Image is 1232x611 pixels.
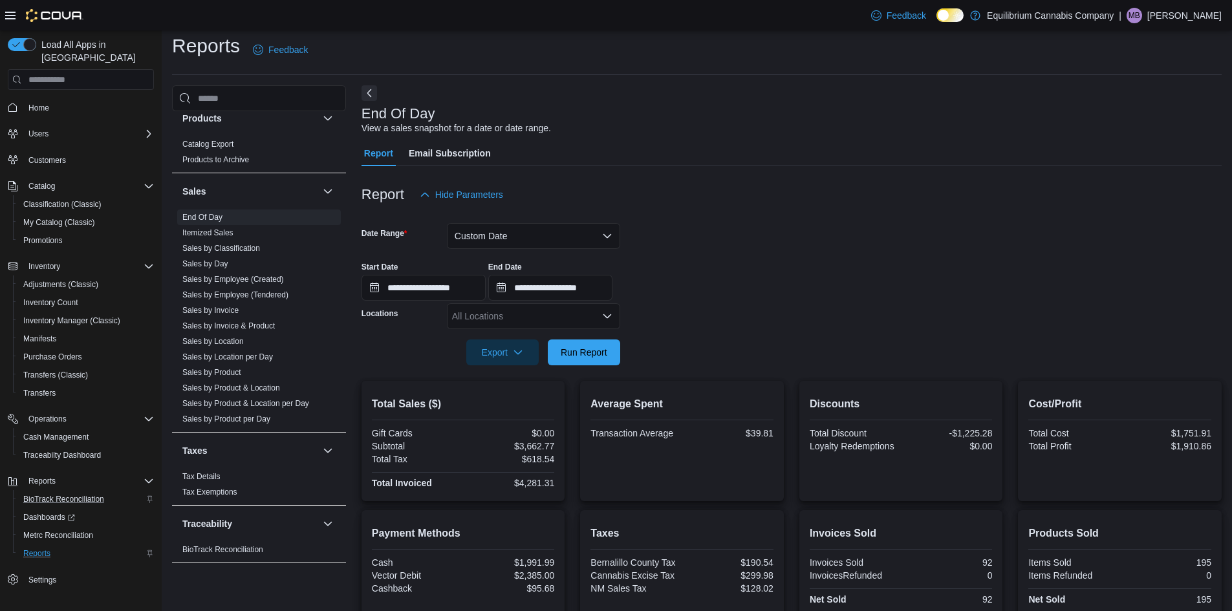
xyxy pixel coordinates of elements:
button: Reports [23,473,61,489]
span: My Catalog (Classic) [23,217,95,228]
a: End Of Day [182,213,222,222]
h3: Products [182,112,222,125]
button: Operations [23,411,72,427]
a: Sales by Classification [182,244,260,253]
a: Sales by Invoice & Product [182,321,275,330]
span: BioTrack Reconciliation [23,494,104,504]
div: Cannabis Excise Tax [590,570,679,581]
button: Catalog [3,177,159,195]
div: $0.00 [466,428,554,438]
a: Transfers [18,385,61,401]
div: Invoices Sold [810,557,898,568]
a: Promotions [18,233,68,248]
div: 0 [1123,570,1211,581]
span: Metrc Reconciliation [23,530,93,541]
a: My Catalog (Classic) [18,215,100,230]
a: Dashboards [13,508,159,526]
a: Sales by Invoice [182,306,239,315]
span: Metrc Reconciliation [18,528,154,543]
a: Customers [23,153,71,168]
span: Transfers (Classic) [23,370,88,380]
span: Sales by Product per Day [182,414,270,424]
span: Operations [23,411,154,427]
span: Dashboards [23,512,75,522]
h2: Taxes [590,526,773,541]
div: 195 [1123,557,1211,568]
button: Inventory Manager (Classic) [13,312,159,330]
span: Promotions [23,235,63,246]
span: Sales by Employee (Tendered) [182,290,288,300]
button: Cash Management [13,428,159,446]
a: Sales by Product [182,368,241,377]
div: $0.00 [903,441,992,451]
p: [PERSON_NAME] [1147,8,1222,23]
div: Products [172,136,346,173]
span: Sales by Invoice & Product [182,321,275,331]
button: Sales [182,185,318,198]
div: $4,281.31 [466,478,554,488]
span: Cash Management [23,432,89,442]
span: Reports [23,473,154,489]
div: $1,910.86 [1123,441,1211,451]
a: Manifests [18,331,61,347]
div: $39.81 [685,428,773,438]
a: Feedback [248,37,313,63]
button: Reports [13,544,159,563]
span: My Catalog (Classic) [18,215,154,230]
h2: Cost/Profit [1028,396,1211,412]
strong: Net Sold [1028,594,1065,605]
span: Email Subscription [409,140,491,166]
div: Bernalillo County Tax [590,557,679,568]
span: Catalog [23,178,154,194]
span: Feedback [268,43,308,56]
a: Transfers (Classic) [18,367,93,383]
span: Catalog [28,181,55,191]
div: Taxes [172,469,346,505]
span: Adjustments (Classic) [18,277,154,292]
a: Cash Management [18,429,94,445]
a: Sales by Day [182,259,228,268]
span: Products to Archive [182,155,249,165]
span: Inventory [28,261,60,272]
input: Press the down key to open a popover containing a calendar. [488,275,612,301]
div: $3,662.77 [466,441,554,451]
span: Sales by Product & Location per Day [182,398,309,409]
span: MB [1129,8,1140,23]
div: $618.54 [466,454,554,464]
p: Equilibrium Cannabis Company [987,8,1114,23]
div: Cashback [372,583,460,594]
label: Start Date [362,262,398,272]
span: Feedback [887,9,926,22]
div: -$1,225.28 [903,428,992,438]
a: BioTrack Reconciliation [182,545,263,554]
h2: Invoices Sold [810,526,993,541]
button: Hide Parameters [415,182,508,208]
div: $1,751.91 [1123,428,1211,438]
div: Mandie Baxter [1127,8,1142,23]
div: $2,385.00 [466,570,554,581]
button: Home [3,98,159,116]
a: Classification (Classic) [18,197,107,212]
span: Manifests [18,331,154,347]
img: Cova [26,9,83,22]
button: Transfers [13,384,159,402]
span: Users [28,129,49,139]
a: Inventory Manager (Classic) [18,313,125,328]
a: Tax Details [182,472,221,481]
a: Settings [23,572,61,588]
span: Hide Parameters [435,188,503,201]
a: Sales by Product per Day [182,414,270,423]
h2: Total Sales ($) [372,396,555,412]
button: Products [320,111,336,126]
button: Inventory [23,259,65,274]
div: Total Tax [372,454,460,464]
span: Traceabilty Dashboard [23,450,101,460]
div: 92 [903,557,992,568]
div: 92 [903,594,992,605]
span: Inventory Manager (Classic) [18,313,154,328]
button: Sales [320,184,336,199]
div: $190.54 [685,557,773,568]
div: $299.98 [685,570,773,581]
span: Transfers [23,388,56,398]
p: | [1119,8,1121,23]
